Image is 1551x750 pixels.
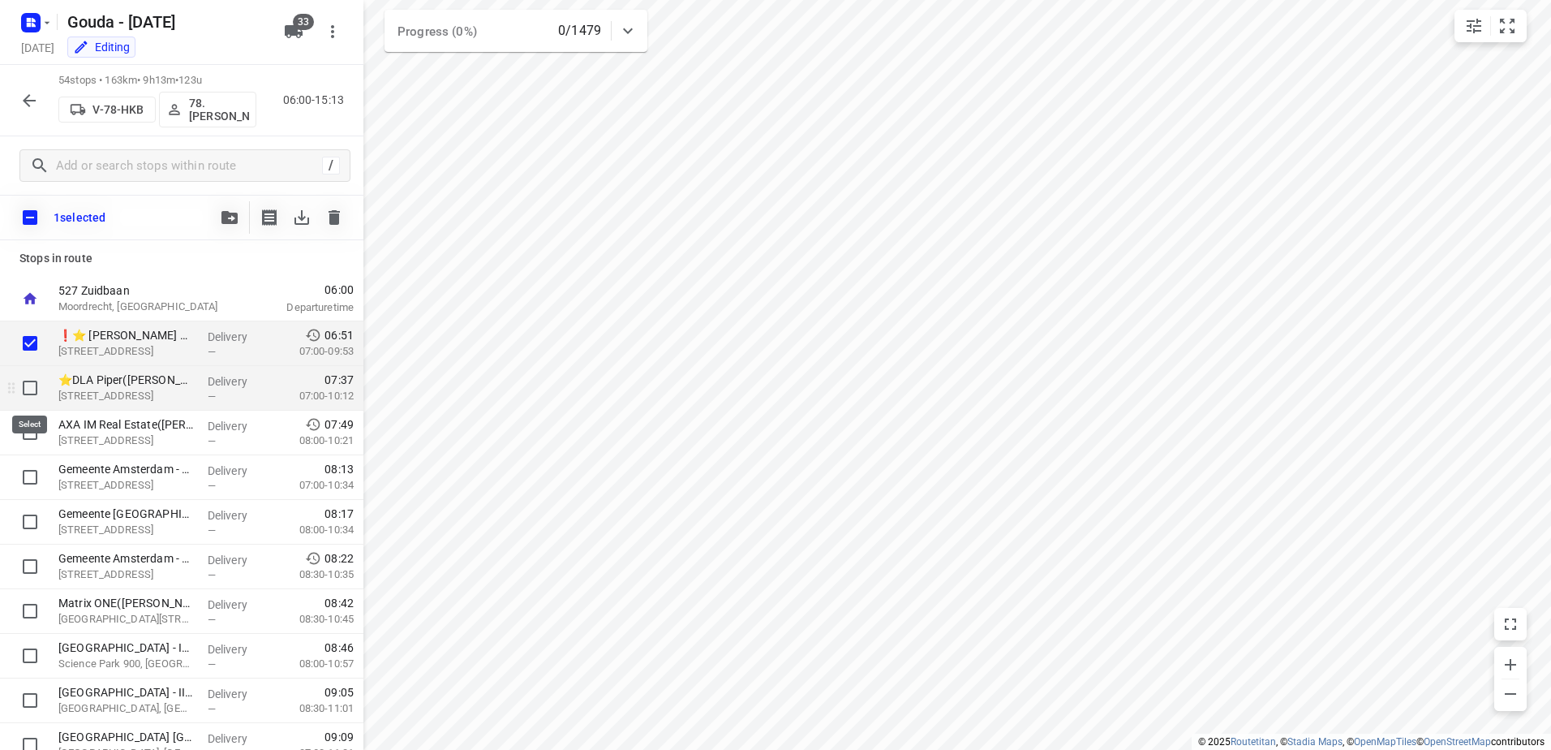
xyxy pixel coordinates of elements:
p: Delivery [208,463,268,479]
p: Delivery [208,552,268,568]
p: 08:30-11:01 [273,700,354,717]
button: V-78-HKB [58,97,156,123]
span: — [208,524,216,537]
p: 1 selected [54,211,105,224]
span: Select [14,640,46,672]
p: 0/1479 [558,21,601,41]
p: Delivery [208,373,268,390]
p: Moordrecht, [GEOGRAPHIC_DATA] [58,299,227,315]
span: 06:51 [324,327,354,343]
span: 123u [178,74,202,86]
span: Select [14,595,46,627]
p: Delivery [208,731,268,747]
div: / [322,157,340,175]
button: Fit zoom [1491,10,1523,42]
p: Science Park 900, Amsterdam [58,656,195,672]
h5: Project date [15,38,61,57]
p: Gemeente Amsterdam - THOR - Rozenburglaan(Chef van dienst - Rozenburglaan) [58,461,195,477]
p: Universiteit van Amsterdam ICTS - Science Park(Salima El Messaoudi) [58,729,195,745]
span: 06:00 [247,282,354,298]
p: Delivery [208,418,268,434]
p: 08:00-10:21 [273,433,354,449]
span: Delete stop [318,201,350,234]
p: 527 Zuidbaan [58,282,227,299]
span: — [208,435,216,447]
p: Rozenburglaan 1, Amsterdam [58,567,195,583]
p: Delivery [208,507,268,524]
span: 08:46 [324,640,354,656]
p: ⭐DLA Piper(Margaux Perry) [58,372,195,388]
p: Matrix ONE(Kelly Wielink) [58,595,195,611]
span: Select [14,506,46,538]
p: 08:00-10:57 [273,656,354,672]
button: 78.[PERSON_NAME] [159,92,256,127]
p: V-78-HKB [92,103,144,116]
span: • [175,74,178,86]
button: Print shipping label [253,201,286,234]
p: Delivery [208,329,268,345]
span: — [208,614,216,626]
span: — [208,658,216,670]
button: Map settings [1458,10,1490,42]
input: Add or search stops within route [56,153,322,179]
span: Select [14,550,46,583]
span: — [208,390,216,403]
p: Strawinskylaan 6, Amsterdam [58,388,195,404]
p: 07:00-10:12 [273,388,354,404]
a: OpenStreetMap [1424,736,1491,748]
span: — [208,569,216,581]
p: Departure time [247,300,354,316]
p: Science Park 301, Amsterdam [58,611,195,627]
span: 09:05 [324,684,354,700]
span: 07:37 [324,372,354,388]
div: You are currently in edit mode. [73,39,130,55]
svg: Early [305,327,321,343]
span: — [208,480,216,492]
svg: Early [305,416,321,433]
p: AXA IM Real Estate(Nancy Polderman) [58,416,195,433]
h5: Rename [61,9,271,35]
p: Beethovenstraat 518, Amsterdam [58,433,195,449]
li: © 2025 , © , © © contributors [1198,736,1545,748]
svg: Early [305,550,321,567]
button: More [316,15,349,48]
span: — [208,346,216,358]
p: 07:00-10:34 [273,477,354,494]
p: 78.[PERSON_NAME] [189,97,249,123]
p: Universiteit van Amsterdam - IIS(Bard Sibon) [58,684,195,700]
p: 08:30-10:45 [273,611,354,627]
p: Universiteit van Amsterdam - Instituut voor Informatic(Secretariaat) [58,640,195,656]
span: Select [14,327,46,360]
a: Stadia Maps [1287,736,1343,748]
button: 33 [277,15,310,48]
span: — [208,703,216,715]
span: Select [14,461,46,494]
p: 08:00-10:34 [273,522,354,538]
span: Progress (0%) [397,24,477,39]
span: Download stops [286,201,318,234]
p: Beethovenstraat 300, Amsterdam [58,343,195,360]
p: 07:00-09:53 [273,343,354,360]
p: 06:00-15:13 [283,92,350,109]
p: Gemeente Amsterdam - Directie Stadswerken - Rozenburglaan(Gwenda der Meer - Iflé) [58,506,195,522]
span: 08:22 [324,550,354,567]
p: Rozenburglaan 2, Amsterdam [58,477,195,494]
p: Gemeente Amsterdam - Recyclepunten - Rozenburglaan (Oost)(Saskia Spijkers) [58,550,195,567]
div: Progress (0%)0/1479 [385,10,647,52]
a: OpenMapTiles [1354,736,1416,748]
a: Routetitan [1231,736,1276,748]
div: small contained button group [1454,10,1527,42]
span: 08:13 [324,461,354,477]
p: 08:30-10:35 [273,567,354,583]
span: Select [14,416,46,449]
p: 54 stops • 163km • 9h13m [58,73,256,88]
span: 07:49 [324,416,354,433]
p: Delivery [208,686,268,702]
p: Science Park 904, Amsterdam [58,700,195,717]
p: ❗⭐ Van Lanschot Bankiers Amsterdam - Beethovenstraat(Sylvia, Marcel, Sandra van facilitydesk) [58,327,195,343]
span: 09:09 [324,729,354,745]
span: 08:17 [324,506,354,522]
span: Select [14,684,46,717]
p: Rozenburglaan 2, Amsterdam [58,522,195,538]
p: Delivery [208,597,268,613]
